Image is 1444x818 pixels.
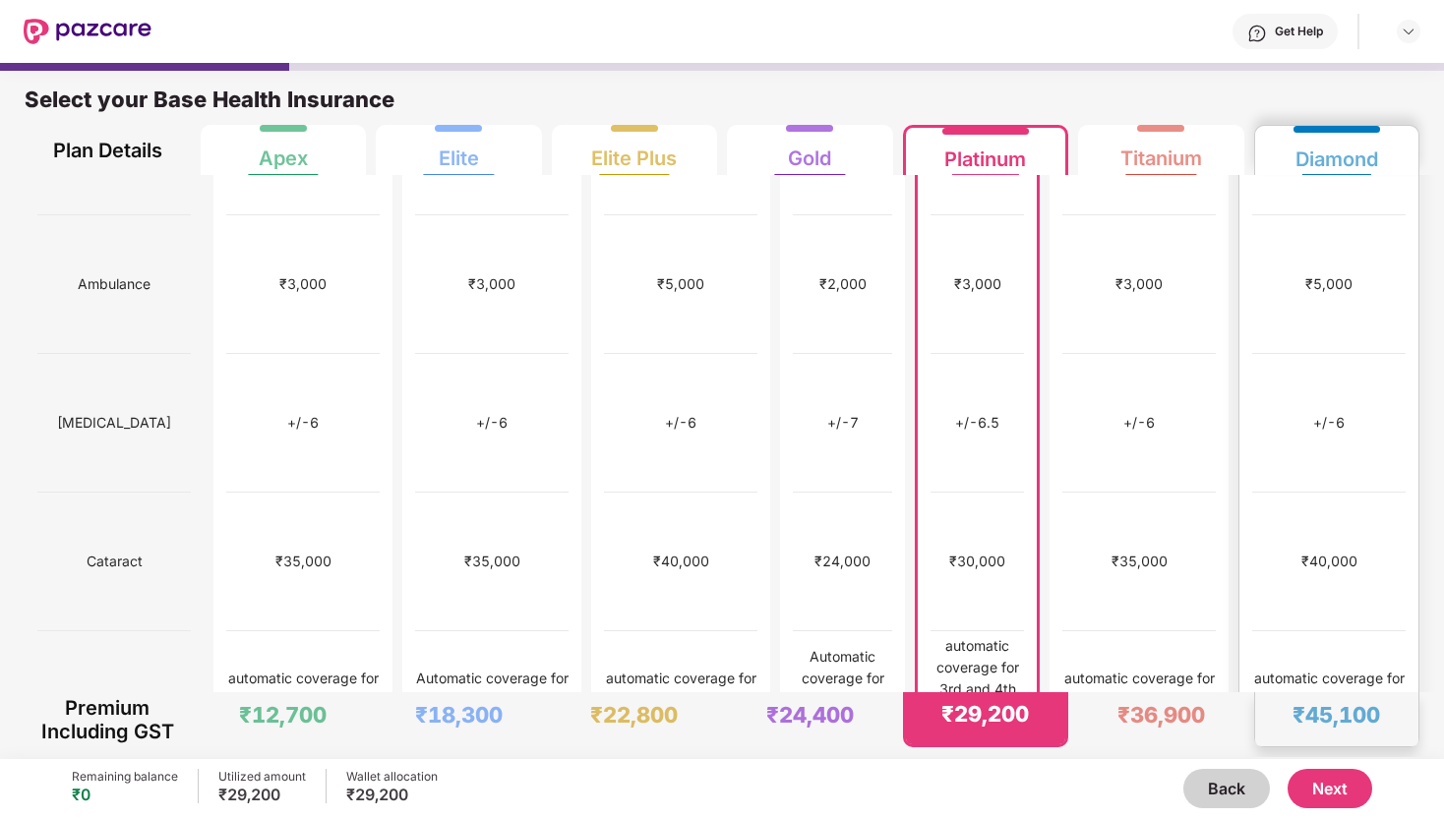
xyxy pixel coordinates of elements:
div: +/-6 [1313,412,1345,434]
span: [MEDICAL_DATA] [57,404,171,441]
div: Diamond [1295,132,1378,171]
div: Select your Base Health Insurance [25,86,1419,125]
div: ₹22,800 [590,701,678,729]
button: Next [1288,769,1372,808]
div: ₹12,700 [239,701,327,729]
div: ₹29,200 [218,785,306,804]
div: ₹3,000 [954,273,1001,295]
div: ₹40,000 [1301,551,1357,572]
div: ₹29,200 [346,785,438,804]
div: Plan Details [37,125,178,175]
div: Remaining balance [72,769,178,785]
div: +/-7 [827,412,859,434]
div: ₹35,000 [275,551,331,572]
div: Premium Including GST [37,692,178,747]
div: ₹29,200 [941,700,1029,728]
div: ₹45,100 [1293,701,1380,729]
img: svg+xml;base64,PHN2ZyBpZD0iSGVscC0zMngzMiIgeG1sbnM9Imh0dHA6Ly93d3cudzMub3JnLzIwMDAvc3ZnIiB3aWR0aD... [1247,24,1267,43]
div: Titanium [1120,131,1202,170]
div: ₹40,000 [653,551,709,572]
div: Apex [259,131,308,170]
img: svg+xml;base64,PHN2ZyBpZD0iRHJvcGRvd24tMzJ4MzIiIHhtbG5zPSJodHRwOi8vd3d3LnczLm9yZy8yMDAwL3N2ZyIgd2... [1401,24,1416,39]
span: Cataract [87,543,143,580]
div: automatic coverage for 3rd and 4th child in case of twins/triplets [604,668,757,732]
span: 3rd and 4th Child [58,681,171,719]
div: ₹24,000 [814,551,871,572]
div: Automatic coverage for 3rd and 4th child in case of twins/triplets [793,646,892,754]
div: ₹3,000 [468,273,515,295]
div: ₹2,000 [819,273,867,295]
div: ₹3,000 [1115,273,1163,295]
div: Get Help [1275,24,1323,39]
div: ₹24,400 [766,701,854,729]
div: +/-6 [665,412,696,434]
div: Platinum [944,132,1026,171]
div: Automatic coverage for 3rd and 4th child in case of twins/triplets [415,668,569,732]
div: ₹30,000 [949,551,1005,572]
div: Gold [788,131,831,170]
div: +/-6 [476,412,508,434]
div: +/-6 [1123,412,1155,434]
img: New Pazcare Logo [24,19,151,44]
div: automatic coverage for 3rd and 4th child in case of twins/triplets [1252,668,1406,732]
div: Utilized amount [218,769,306,785]
div: automatic coverage for 3rd and 4th child in case of twins/triplets [931,635,1024,765]
div: ₹0 [72,785,178,804]
div: Wallet allocation [346,769,438,785]
div: +/-6.5 [955,412,999,434]
div: ₹5,000 [657,273,704,295]
span: Ambulance [78,265,150,303]
div: ₹35,000 [1112,551,1168,572]
div: ₹35,000 [464,551,520,572]
div: Elite [439,131,479,170]
button: Back [1183,769,1270,808]
div: automatic coverage for 3rd and 4th child in case of twins/triplets [1062,668,1216,732]
div: automatic coverage for 3rd and 4th child in case of twins/triplets [226,668,380,732]
div: ₹3,000 [279,273,327,295]
div: +/-6 [287,412,319,434]
div: ₹5,000 [1305,273,1353,295]
div: Elite Plus [591,131,677,170]
div: ₹18,300 [415,701,503,729]
div: ₹36,900 [1117,701,1205,729]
